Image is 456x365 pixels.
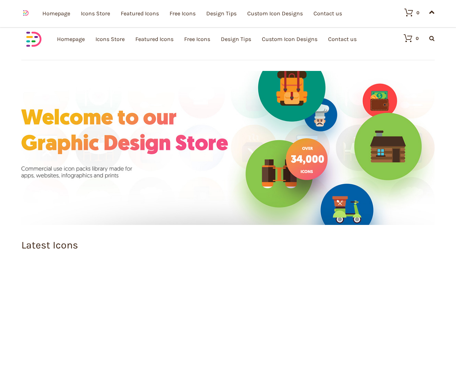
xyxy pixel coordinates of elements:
[21,71,435,225] img: Graphic-design-store.jpg
[397,8,419,17] a: 0
[416,36,419,41] div: 0
[416,10,419,15] div: 0
[21,240,435,251] h1: Latest Icons
[397,34,419,42] a: 0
